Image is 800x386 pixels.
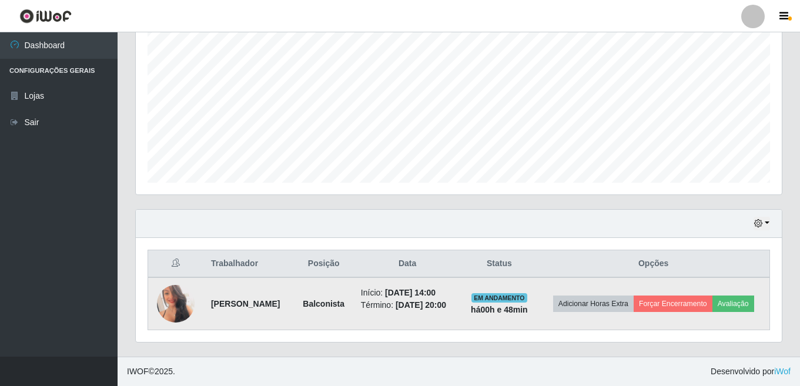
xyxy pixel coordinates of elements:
[294,250,354,278] th: Posição
[712,296,754,312] button: Avaliação
[553,296,634,312] button: Adicionar Horas Extra
[461,250,537,278] th: Status
[361,287,454,299] li: Início:
[19,9,72,24] img: CoreUI Logo
[157,277,195,330] img: 1754586339245.jpeg
[211,299,280,308] strong: [PERSON_NAME]
[471,293,527,303] span: EM ANDAMENTO
[127,367,149,376] span: IWOF
[537,250,769,278] th: Opções
[361,299,454,311] li: Término:
[471,305,528,314] strong: há 00 h e 48 min
[127,365,175,378] span: © 2025 .
[303,299,344,308] strong: Balconista
[396,300,446,310] time: [DATE] 20:00
[354,250,461,278] th: Data
[711,365,791,378] span: Desenvolvido por
[634,296,712,312] button: Forçar Encerramento
[385,288,436,297] time: [DATE] 14:00
[204,250,294,278] th: Trabalhador
[774,367,791,376] a: iWof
